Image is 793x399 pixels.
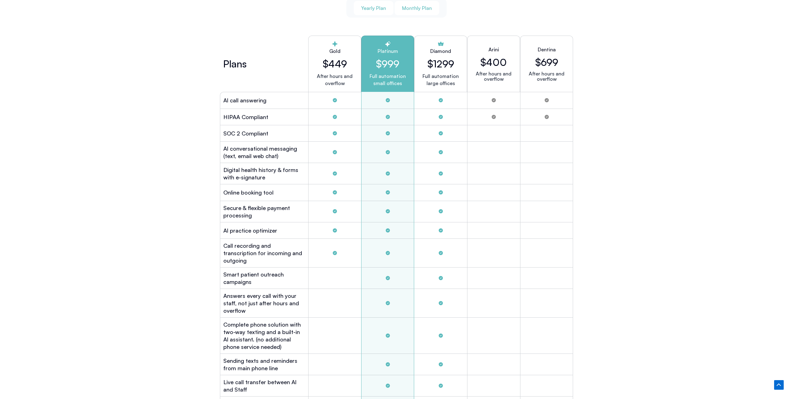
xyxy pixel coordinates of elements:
h2: SOC 2 Compliant [223,130,268,137]
h2: Platinum [366,47,409,55]
h2: Call recording and transcription for incoming and outgoing [223,242,305,264]
h2: Al practice optimizer [223,227,277,234]
h2: $449 [313,58,356,70]
h2: Smart patient outreach campaigns [223,271,305,285]
h2: Plans [223,60,247,67]
h2: Al call answering [223,97,266,104]
p: After hours and overflow [472,71,515,82]
h2: Dentina [538,46,556,53]
h2: Answers every call with your staff, not just after hours and overflow [223,292,305,314]
span: Yearly Plan [361,5,386,11]
h2: Sending texts and reminders from main phone line [223,357,305,372]
h2: Online booking tool [223,189,274,196]
p: Full automation small offices [366,73,409,87]
h2: $999 [366,58,409,70]
h2: $1299 [427,58,454,70]
h2: Digital health history & forms with e-signature [223,166,305,181]
h2: Secure & flexible payment processing [223,204,305,219]
h2: HIPAA Compliant [223,113,268,121]
h2: Live call transfer between Al and Staff [223,378,305,393]
p: After hours and overflow [313,73,356,87]
h2: Arini [489,46,499,53]
h2: Diamond [430,47,451,55]
h2: Gold [313,47,356,55]
h2: Al conversational messaging (text, email web chat) [223,145,305,160]
h2: $699 [535,56,558,68]
span: Monthly Plan [402,5,432,11]
h2: Complete phone solution with two-way texting and a built-in Al assistant. (no additional phone se... [223,321,305,350]
p: Full automation large offices [423,73,459,87]
h2: $400 [480,56,507,68]
p: After hours and overflow [525,71,568,82]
